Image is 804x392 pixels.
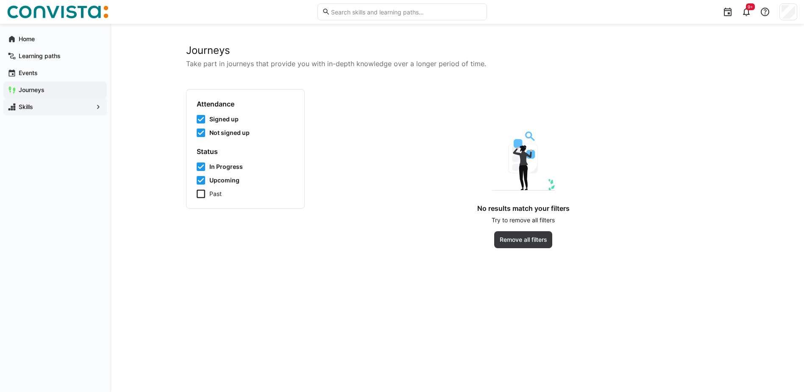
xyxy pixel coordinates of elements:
[492,216,555,224] p: Try to remove all filters
[209,129,250,137] span: Not signed up
[494,231,553,248] button: Remove all filters
[186,44,729,57] h2: Journeys
[477,204,570,213] h4: No results match your filters
[330,8,482,16] input: Search skills and learning paths…
[498,235,548,244] span: Remove all filters
[209,190,222,198] span: Past
[197,147,294,156] h4: Status
[209,162,243,171] span: In Progress
[197,100,294,108] h4: Attendance
[209,115,239,123] span: Signed up
[748,4,753,9] span: 9+
[209,176,239,185] span: Upcoming
[186,59,729,69] p: Take part in journeys that provide you with in-depth knowledge over a longer period of time.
